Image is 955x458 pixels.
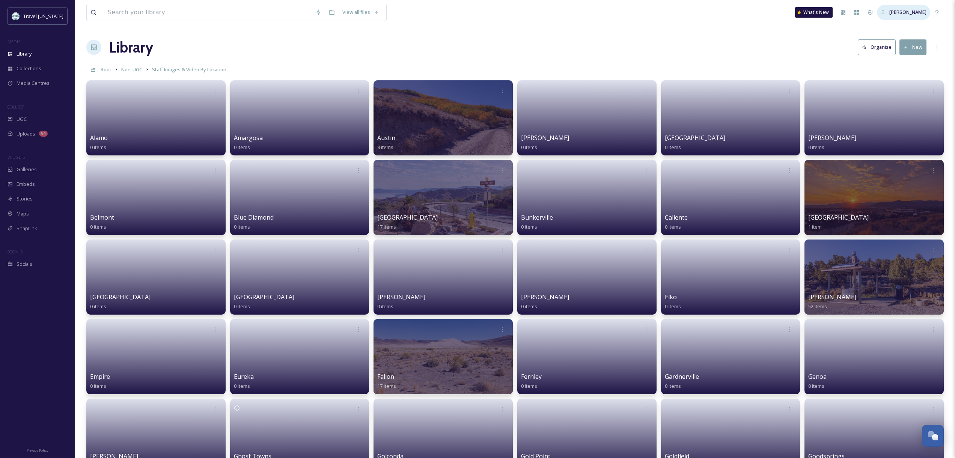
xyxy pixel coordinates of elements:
span: 0 items [521,223,537,230]
span: [PERSON_NAME] [521,134,569,142]
span: [GEOGRAPHIC_DATA] [377,213,438,221]
span: Fallon [377,372,394,381]
span: Travel [US_STATE] [23,13,63,20]
a: Fallon17 items [377,373,396,389]
img: download.jpeg [12,12,20,20]
a: Blue Diamond0 items [234,214,274,230]
span: Non-UGC [121,66,142,73]
a: Caliente0 items [665,214,688,230]
a: Root [101,65,111,74]
span: Galleries [17,166,37,173]
button: New [899,39,926,55]
span: 0 items [521,383,537,389]
span: COLLECT [8,104,24,110]
span: Uploads [17,130,35,137]
span: [GEOGRAPHIC_DATA] [808,213,869,221]
a: [GEOGRAPHIC_DATA]0 items [90,294,151,310]
span: 0 items [90,223,106,230]
button: Organise [858,39,896,55]
span: [PERSON_NAME] [521,293,569,301]
span: 52 items [808,303,827,310]
a: Austin8 items [377,134,395,151]
a: [PERSON_NAME]0 items [521,294,569,310]
span: 0 items [665,223,681,230]
span: SOCIALS [8,249,23,255]
span: [GEOGRAPHIC_DATA] [90,293,151,301]
span: [GEOGRAPHIC_DATA] [234,293,294,301]
a: Eureka0 items [234,373,254,389]
span: Stories [17,195,33,202]
span: 0 items [665,383,681,389]
div: 64 [39,131,48,137]
span: 0 items [234,144,250,151]
input: Search your library [104,4,312,21]
span: Gardnerville [665,372,699,381]
span: MEDIA [8,39,21,44]
a: Fernley0 items [521,373,542,389]
div: View all files [339,5,383,20]
a: What's New [795,7,833,18]
h1: Library [109,36,153,59]
span: 1 item [808,223,822,230]
span: 8 items [377,144,393,151]
span: 0 items [665,303,681,310]
span: 0 items [234,383,250,389]
span: 0 items [234,223,250,230]
a: [PERSON_NAME]0 items [808,134,856,151]
span: 0 items [234,303,250,310]
span: [GEOGRAPHIC_DATA] [665,134,725,142]
span: Library [17,50,32,57]
span: [PERSON_NAME] [889,9,926,15]
a: Privacy Policy [27,445,48,454]
span: 0 items [808,383,824,389]
span: Eureka [234,372,254,381]
span: 0 items [808,144,824,151]
span: Amargosa [234,134,263,142]
span: 0 items [90,144,106,151]
span: 17 items [377,223,396,230]
span: 0 items [665,144,681,151]
span: 0 items [90,303,106,310]
span: 0 items [90,383,106,389]
a: [GEOGRAPHIC_DATA]0 items [234,294,294,310]
span: UGC [17,116,27,123]
a: [PERSON_NAME]0 items [377,294,425,310]
span: [PERSON_NAME] [377,293,425,301]
a: Alamo0 items [90,134,108,151]
a: Belmont0 items [90,214,114,230]
span: Media Centres [17,80,50,87]
a: [PERSON_NAME] [877,5,930,20]
span: Collections [17,65,41,72]
a: Gardnerville0 items [665,373,699,389]
span: Fernley [521,372,542,381]
a: [GEOGRAPHIC_DATA]1 item [808,214,869,230]
span: 0 items [521,303,537,310]
span: [PERSON_NAME] [808,293,856,301]
span: 0 items [377,303,393,310]
a: Empire0 items [90,373,110,389]
span: WIDGETS [8,154,25,160]
a: Amargosa0 items [234,134,263,151]
span: [PERSON_NAME] [808,134,856,142]
span: SnapLink [17,225,37,232]
span: Socials [17,261,32,268]
span: 0 items [521,144,537,151]
span: Belmont [90,213,114,221]
a: [PERSON_NAME]52 items [808,294,856,310]
span: Genoa [808,372,827,381]
span: Embeds [17,181,35,188]
span: Empire [90,372,110,381]
span: Staff Images & Video By Location [152,66,226,73]
a: Bunkerville0 items [521,214,553,230]
a: Genoa0 items [808,373,827,389]
span: Maps [17,210,29,217]
a: [PERSON_NAME]0 items [521,134,569,151]
span: Austin [377,134,395,142]
span: Caliente [665,213,688,221]
a: Elko0 items [665,294,681,310]
span: Privacy Policy [27,448,48,453]
a: Non-UGC [121,65,142,74]
span: Elko [665,293,677,301]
